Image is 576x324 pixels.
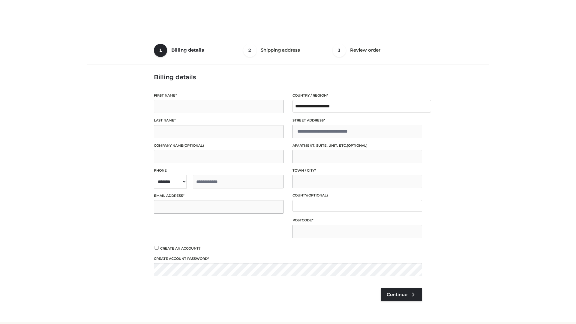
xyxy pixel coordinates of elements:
a: Continue [381,288,422,301]
input: Create an account? [154,246,159,250]
label: County [292,193,422,198]
label: Street address [292,118,422,123]
span: (optional) [347,143,367,148]
span: 1 [154,44,167,57]
label: Email address [154,193,283,199]
label: Phone [154,168,283,173]
label: Postcode [292,217,422,223]
span: Review order [350,47,380,53]
span: Create an account? [160,246,201,250]
span: (optional) [307,193,328,197]
label: Apartment, suite, unit, etc. [292,143,422,148]
span: 2 [243,44,256,57]
label: Country / Region [292,93,422,98]
label: Company name [154,143,283,148]
span: (optional) [183,143,204,148]
label: Create account password [154,256,422,262]
label: First name [154,93,283,98]
label: Town / City [292,168,422,173]
span: 3 [333,44,346,57]
span: Shipping address [261,47,300,53]
h3: Billing details [154,73,422,81]
label: Last name [154,118,283,123]
span: Billing details [171,47,204,53]
span: Continue [387,292,407,297]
